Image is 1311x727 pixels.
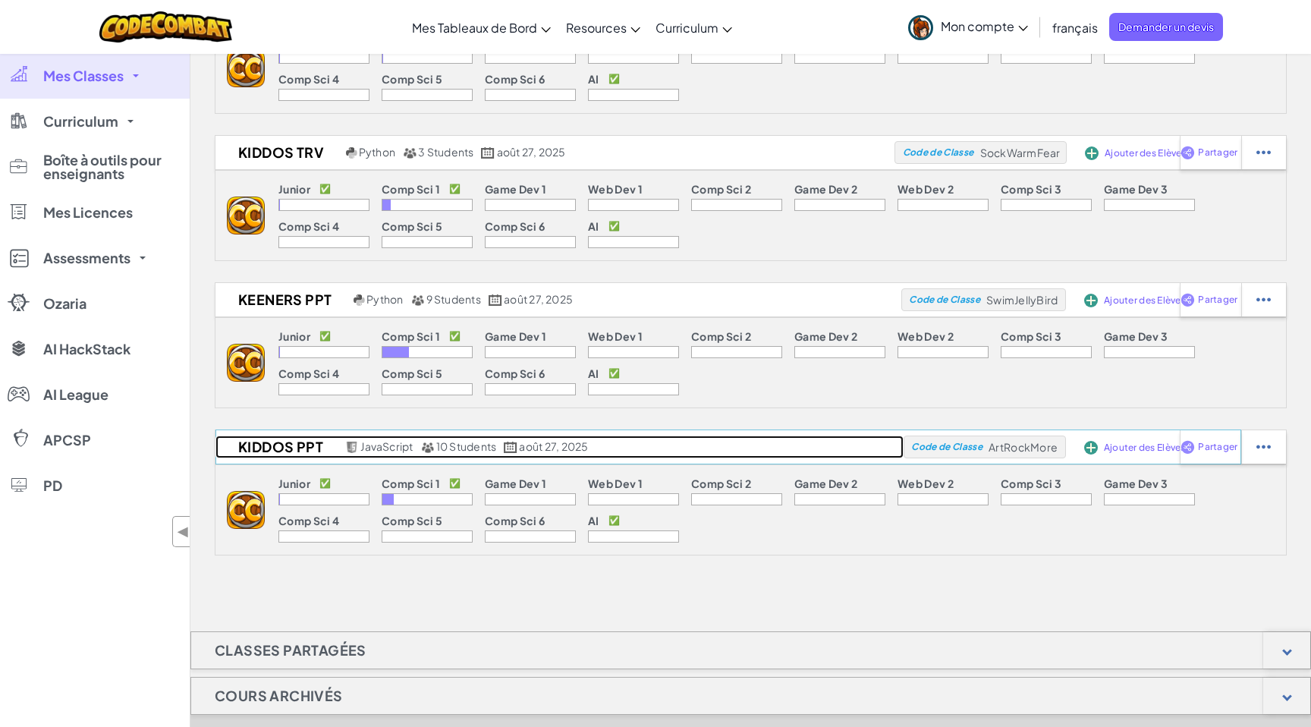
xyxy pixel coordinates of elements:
p: ✅ [608,367,620,379]
p: Web Dev 2 [898,183,954,195]
p: Comp Sci 4 [278,515,339,527]
p: Comp Sci 1 [382,477,440,489]
span: Python [359,145,395,159]
span: Mes Classes [43,69,124,83]
a: KIDDOS PPT JavaScript 10 Students août 27, 2025 [215,436,904,458]
img: CodeCombat logo [99,11,232,42]
p: Comp Sci 1 [382,330,440,342]
p: ✅ [608,220,620,232]
p: Comp Sci 4 [278,73,339,85]
p: AI [588,367,599,379]
span: Partager [1198,148,1237,157]
span: Partager [1198,295,1237,304]
p: Comp Sci 5 [382,515,442,527]
img: python.png [354,294,365,306]
p: Web Dev 1 [588,330,643,342]
p: ✅ [319,477,331,489]
p: Web Dev 1 [588,477,643,489]
p: Comp Sci 5 [382,220,442,232]
p: Game Dev 1 [485,477,546,489]
p: Web Dev 2 [898,330,954,342]
p: Junior [278,330,310,342]
p: Comp Sci 6 [485,220,545,232]
p: Game Dev 2 [794,477,857,489]
h2: KIDDOS TRV [215,141,342,164]
span: AI HackStack [43,342,130,356]
span: Demander un devis [1109,13,1223,41]
img: IconAddStudents.svg [1084,294,1098,307]
span: Curriculum [43,115,118,128]
p: Comp Sci 6 [485,367,545,379]
a: Resources [558,7,648,48]
img: avatar [908,15,933,40]
p: Comp Sci 1 [382,183,440,195]
p: Comp Sci 5 [382,73,442,85]
img: calendar.svg [481,147,495,159]
p: Comp Sci 2 [691,330,751,342]
img: IconAddStudents.svg [1084,441,1098,455]
a: français [1045,7,1105,48]
span: Ajouter des Elèves [1105,149,1187,158]
p: ✅ [608,515,620,527]
a: Curriculum [648,7,740,48]
p: Game Dev 1 [485,330,546,342]
img: IconStudentEllipsis.svg [1256,293,1271,307]
p: Game Dev 3 [1104,183,1168,195]
p: Game Dev 2 [794,330,857,342]
span: 10 Students [436,439,497,453]
p: Game Dev 3 [1104,330,1168,342]
p: Comp Sci 3 [1001,183,1061,195]
img: logo [227,344,265,382]
p: ✅ [319,183,331,195]
p: Comp Sci 3 [1001,330,1061,342]
p: Comp Sci 2 [691,477,751,489]
span: août 27, 2025 [519,439,588,453]
p: Comp Sci 4 [278,367,339,379]
img: IconShare_Purple.svg [1181,293,1195,307]
p: Comp Sci 3 [1001,477,1061,489]
span: Mes Licences [43,206,133,219]
span: SwimJellyBird [986,293,1058,307]
img: javascript.png [345,442,359,453]
img: calendar.svg [489,294,502,306]
img: IconAddStudents.svg [1085,146,1099,160]
img: MultipleUsers.png [421,442,435,453]
span: Code de Classe [903,148,974,157]
p: Junior [278,477,310,489]
span: Ozaria [43,297,86,310]
p: AI [588,515,599,527]
span: Ajouter des Elèves [1104,296,1186,305]
span: ◀ [177,521,190,543]
img: IconStudentEllipsis.svg [1256,440,1271,454]
h2: KIDDOS PPT [215,436,341,458]
p: Web Dev 2 [898,477,954,489]
p: ✅ [449,477,461,489]
img: calendar.svg [504,442,517,453]
span: Code de Classe [909,295,980,304]
p: Comp Sci 2 [691,183,751,195]
img: IconShare_Purple.svg [1181,440,1195,454]
img: MultipleUsers.png [411,294,425,306]
a: KIDDOS TRV Python 3 Students août 27, 2025 [215,141,894,164]
span: 9 Students [426,292,481,306]
span: Mon compte [941,18,1028,34]
h2: KEENERS PPT [215,288,350,311]
a: KEENERS PPT Python 9 Students août 27, 2025 [215,288,901,311]
p: Comp Sci 5 [382,367,442,379]
span: Boîte à outils pour enseignants [43,153,180,181]
img: IconShare_Purple.svg [1181,146,1195,159]
h1: Classes Partagées [191,631,390,669]
p: ✅ [449,330,461,342]
span: ArtRockMore [989,440,1058,454]
img: logo [227,49,265,87]
p: Comp Sci 6 [485,515,545,527]
span: août 27, 2025 [504,292,573,306]
a: Mes Tableaux de Bord [404,7,558,48]
p: Game Dev 3 [1104,477,1168,489]
span: SockWarmFear [980,146,1061,159]
span: août 27, 2025 [497,145,566,159]
p: ✅ [449,183,461,195]
img: MultipleUsers.png [403,147,417,159]
p: Game Dev 2 [794,183,857,195]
